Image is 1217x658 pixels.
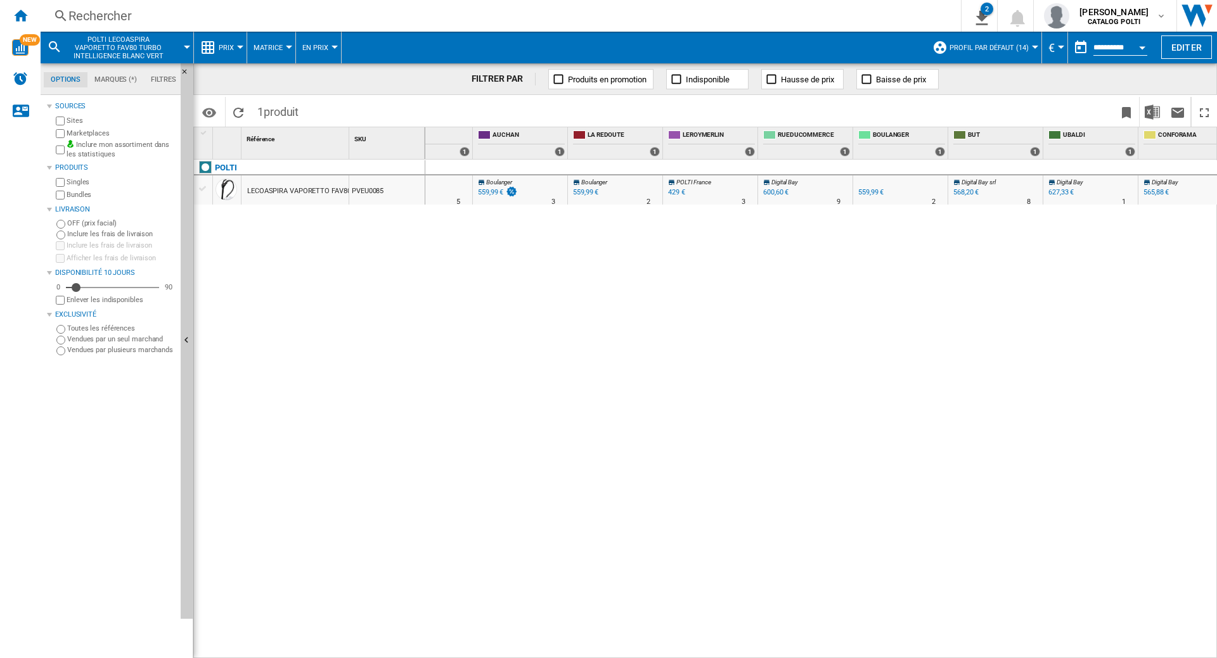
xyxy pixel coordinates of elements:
div: 1 offers sold by AMAZON [460,147,470,156]
span: LA REDOUTE [588,130,660,141]
button: Open calendar [1131,34,1154,57]
div: 627,33 € [1046,186,1074,199]
div: Livraison [55,205,176,215]
img: wise-card.svg [12,39,29,56]
span: Indisponible [686,75,730,84]
span: Produits en promotion [568,75,647,84]
button: € [1048,32,1061,63]
div: LEROYMERLIN 1 offers sold by LEROYMERLIN [666,127,757,159]
button: Télécharger au format Excel [1140,97,1165,127]
img: excel-24x24.png [1145,104,1160,120]
label: Singles [67,177,176,187]
div: 565,88 € [1143,188,1169,196]
div: 429 € [668,188,685,196]
input: Inclure les frais de livraison [56,241,65,250]
div: LA REDOUTE 1 offers sold by LA REDOUTE [570,127,662,159]
button: Envoyer ce rapport par email [1165,97,1190,127]
div: Sort None [244,127,349,147]
div: 1 offers sold by UBALDI [1125,147,1135,156]
input: Afficher les frais de livraison [56,254,65,263]
div: Délai de livraison : 3 jours [551,196,555,208]
button: Baisse de prix [856,69,939,89]
input: Inclure mon assortiment dans les statistiques [56,142,65,158]
span: BOULANGER [873,130,945,141]
label: Inclure mon assortiment dans les statistiques [67,140,176,160]
div: AMAZON 1 offers sold by AMAZON [380,127,472,159]
button: Recharger [226,97,251,127]
div: Prix [200,32,240,63]
label: Marketplaces [67,129,176,138]
button: Profil par défaut (14) [950,32,1035,63]
input: Bundles [56,191,65,199]
div: Sources [55,101,176,111]
span: Prix [219,44,234,52]
button: Créer un favoris [1114,97,1139,127]
div: Délai de livraison : 9 jours [837,196,840,208]
span: 1 [251,97,305,123]
div: 559,99 € [476,186,518,199]
div: Sort None [216,127,241,147]
input: Toutes les références [56,325,65,334]
label: OFF (prix facial) [67,218,176,228]
span: BUT [968,130,1040,141]
div: 559,99 € [856,186,884,199]
div: 429 € [666,186,685,199]
span: Matrice [254,44,283,52]
div: 568,20 € [951,186,979,199]
input: Vendues par plusieurs marchands [56,346,65,355]
span: Digital Bay srl [962,179,996,186]
span: Hausse de prix [781,75,834,84]
label: Vendues par un seul marchand [67,334,176,344]
div: 1 offers sold by LA REDOUTE [650,147,660,156]
span: LEROYMERLIN [683,130,755,141]
div: Disponibilité 10 Jours [55,268,176,278]
div: Délai de livraison : 8 jours [1027,196,1031,208]
div: 0 [53,282,63,292]
button: Masquer [181,63,196,86]
button: Plein écran [1192,97,1217,127]
label: Enlever les indisponibles [67,295,176,305]
div: FILTRER PAR [472,73,536,85]
div: BOULANGER 1 offers sold by BOULANGER [856,127,948,159]
button: Options [196,101,222,123]
span: RUEDUCOMMERCE [778,130,850,141]
div: Délai de livraison : 2 jours [647,196,650,208]
div: PVEU0085 [349,175,425,205]
div: AUCHAN 1 offers sold by AUCHAN [475,127,567,159]
span: POLTI France [676,179,711,186]
button: Matrice [254,32,289,63]
img: alerts-logo.svg [13,71,28,86]
div: 2 [981,3,993,15]
div: 1 offers sold by BOULANGER [935,147,945,156]
div: SKU Sort None [352,127,425,147]
input: Singles [56,178,65,187]
button: POLTI LECOASPIRA VAPORETTO FAV80 TURBO INTELLIGENCE BLANC VERT [67,32,182,63]
div: Délai de livraison : 2 jours [932,196,936,208]
div: 600,60 € [761,186,789,199]
span: Digital Bay [771,179,798,186]
div: 1 offers sold by LEROYMERLIN [745,147,755,156]
div: LECOASPIRA VAPORETTO FAV80 TURBO INTELLIGENCE BLANC VERT [247,177,465,206]
div: POLTI LECOASPIRA VAPORETTO FAV80 TURBO INTELLIGENCE BLANC VERT [47,32,187,63]
div: 565,88 € [1142,186,1169,199]
button: En Prix [302,32,335,63]
div: Délai de livraison : 5 jours [456,196,460,208]
div: Délai de livraison : 1 jour [1122,196,1126,208]
span: € [1048,41,1055,54]
button: Prix [219,32,240,63]
div: 600,60 € [763,188,789,196]
div: Produits [55,163,176,173]
div: 90 [162,282,176,292]
div: RUEDUCOMMERCE 1 offers sold by RUEDUCOMMERCE [761,127,853,159]
md-menu: Currency [1042,32,1068,63]
span: POLTI LECOASPIRA VAPORETTO FAV80 TURBO INTELLIGENCE BLANC VERT [67,35,169,60]
button: Produits en promotion [548,69,654,89]
span: [PERSON_NAME] [1079,6,1149,18]
label: Toutes les références [67,324,176,333]
label: Inclure les frais de livraison [67,241,176,250]
div: 559,99 € [478,188,503,196]
div: 1 offers sold by BUT [1030,147,1040,156]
